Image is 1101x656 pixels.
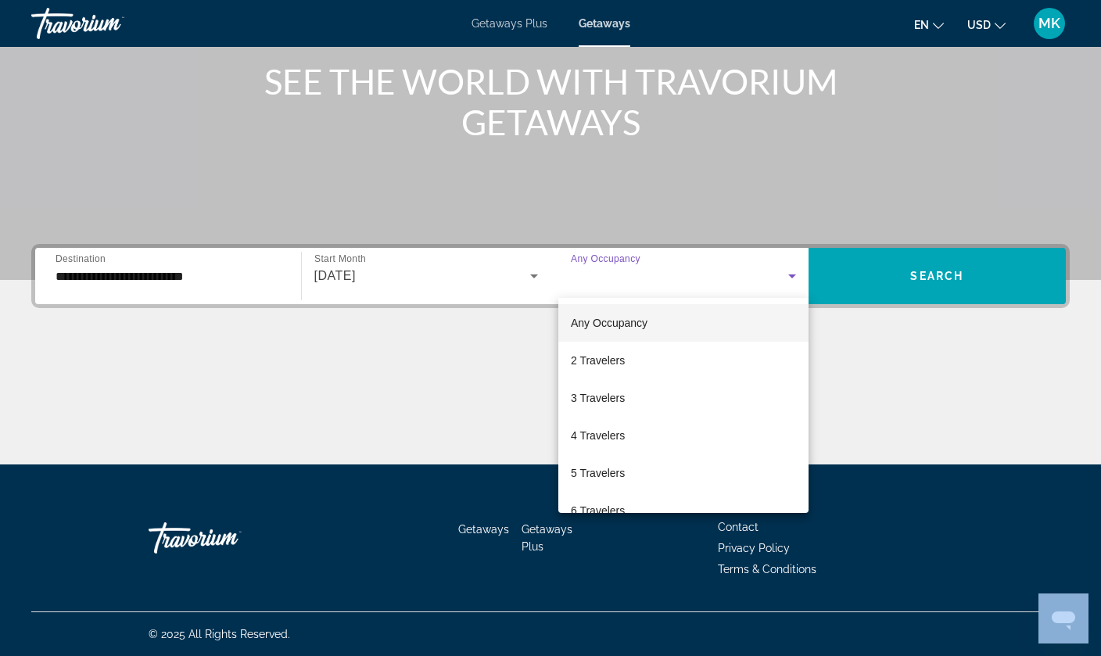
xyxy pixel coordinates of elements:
span: Any Occupancy [571,317,647,329]
iframe: Button to launch messaging window [1038,593,1088,643]
span: 2 Travelers [571,351,625,370]
span: 6 Travelers [571,501,625,520]
span: 5 Travelers [571,464,625,482]
span: 4 Travelers [571,426,625,445]
span: 3 Travelers [571,389,625,407]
